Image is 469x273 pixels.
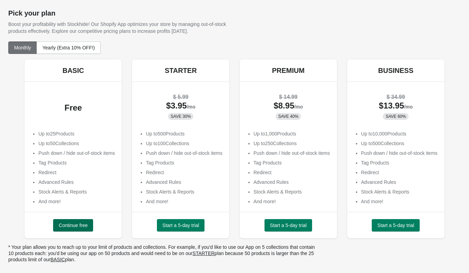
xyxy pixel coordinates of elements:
[192,251,214,256] ins: STARTER
[187,104,196,110] span: /mo
[8,21,245,35] p: Boost your profitability with Stockhide! Our Shopify App optimizes your store by managing out-of-...
[146,179,222,186] li: Advanced Rules
[146,159,222,166] li: Tag Products
[146,198,222,205] li: And more!
[38,159,115,166] li: Tag Products
[8,41,37,54] button: Monthly
[38,169,115,176] li: Redirect
[361,169,438,176] li: Redirect
[38,130,115,137] p: Up to 25 Products
[294,104,303,110] span: /mo
[378,66,413,75] h5: BUSINESS
[8,244,319,263] p: * Your plan allows you to reach up to your limit of products and collections. For example, if you...
[270,223,307,228] span: Start a 5-day trial
[253,179,330,186] li: Advanced Rules
[253,130,330,137] p: Up to 1,000 Products
[157,219,205,232] button: Start a 5-day trial
[361,179,438,186] li: Advanced Rules
[171,114,191,119] span: SAVE 30%
[404,104,413,110] span: /mo
[146,188,222,195] li: Stock Alerts & Reports
[38,179,115,186] li: Advanced Rules
[38,188,115,195] li: Stock Alerts & Reports
[253,140,330,147] p: Up to 250 Collections
[253,169,330,176] li: Redirect
[139,102,222,110] div: $ 3.95
[361,150,438,157] li: Push down / hide out-of-stock items
[139,94,222,101] div: $ 5.99
[14,45,31,50] span: Monthly
[361,159,438,166] li: Tag Products
[377,223,414,228] span: Start a 5-day trial
[146,150,222,157] li: Push down / hide out-of-stock items
[361,198,438,205] li: And more!
[247,102,330,110] div: $ 8.95
[38,198,115,205] li: And more!
[162,223,199,228] span: Start a 5-day trial
[146,169,222,176] li: Redirect
[253,188,330,195] li: Stock Alerts & Reports
[272,66,305,75] h5: PREMIUM
[42,45,95,50] span: Yearly (Extra 10% OFF!)
[146,140,222,147] p: Up to 100 Collections
[253,150,330,157] li: Push down / hide out-of-stock items
[37,41,101,54] button: Yearly (Extra 10% OFF!)
[361,188,438,195] li: Stock Alerts & Reports
[53,219,93,232] button: Continue free
[165,66,197,75] h5: STARTER
[372,219,420,232] button: Start a 5-day trial
[354,94,438,101] div: $ 34.99
[361,130,438,137] p: Up to 10,000 Products
[247,94,330,101] div: $ 14.99
[146,130,222,137] p: Up to 500 Products
[386,114,406,119] span: SAVE 60%
[31,104,115,111] div: Free
[38,150,115,157] li: Push down / hide out-of-stock items
[265,219,312,232] button: Start a 5-day trial
[278,114,298,119] span: SAVE 40%
[38,140,115,147] p: Up to 50 Collections
[50,257,65,262] ins: BASIC
[354,102,438,110] div: $ 13.95
[253,159,330,166] li: Tag Products
[59,223,88,228] span: Continue free
[361,140,438,147] p: Up to 500 Collections
[253,198,330,205] li: And more!
[62,66,84,75] h5: BASIC
[8,9,461,17] h1: Pick your plan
